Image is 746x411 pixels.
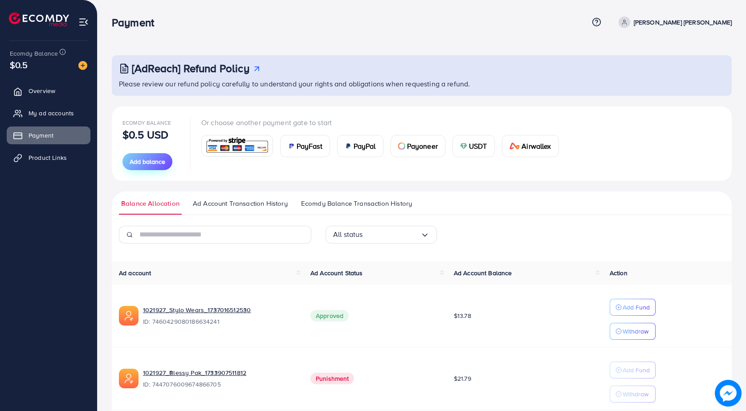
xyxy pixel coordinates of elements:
[7,82,90,100] a: Overview
[78,17,89,27] img: menu
[7,104,90,122] a: My ad accounts
[623,389,648,399] p: Withdraw
[143,368,296,377] a: 1021927_Blessy Pak_1733907511812
[119,78,726,89] p: Please review our refund policy carefully to understand your rights and obligations when requesti...
[610,269,628,277] span: Action
[623,365,650,375] p: Add Fund
[522,141,551,151] span: Airwallex
[391,135,445,157] a: cardPayoneer
[143,305,296,326] div: <span class='underline'>1021927_Stylo Wears_1737016512530</span></br>7460429080186634241
[9,12,69,26] img: logo
[78,61,87,70] img: image
[29,153,67,162] span: Product Links
[363,228,420,241] input: Search for option
[623,302,650,313] p: Add Fund
[132,62,249,75] h3: [AdReach] Refund Policy
[310,373,355,384] span: Punishment
[469,141,487,151] span: USDT
[10,58,28,71] span: $0.5
[204,136,270,155] img: card
[326,226,437,244] div: Search for option
[143,305,296,314] a: 1021927_Stylo Wears_1737016512530
[502,135,559,157] a: cardAirwallex
[201,117,566,128] p: Or choose another payment gate to start
[623,326,648,337] p: Withdraw
[337,135,383,157] a: cardPayPal
[634,17,732,28] p: [PERSON_NAME] [PERSON_NAME]
[610,323,656,340] button: Withdraw
[29,109,74,118] span: My ad accounts
[310,310,349,321] span: Approved
[452,135,495,157] a: cardUSDT
[510,142,520,150] img: card
[345,142,352,150] img: card
[29,86,55,95] span: Overview
[280,135,330,157] a: cardPayFast
[122,153,172,170] button: Add balance
[354,141,376,151] span: PayPal
[610,386,656,403] button: Withdraw
[333,228,363,241] span: All status
[122,129,168,140] p: $0.5 USD
[460,142,467,150] img: card
[7,126,90,144] a: Payment
[610,362,656,378] button: Add Fund
[610,299,656,316] button: Add Fund
[143,380,296,389] span: ID: 7447076009674866705
[10,49,58,58] span: Ecomdy Balance
[288,142,295,150] img: card
[112,16,161,29] h3: Payment
[193,199,288,208] span: Ad Account Transaction History
[454,374,471,383] span: $21.79
[143,368,296,389] div: <span class='underline'>1021927_Blessy Pak_1733907511812</span></br>7447076009674866705
[454,269,512,277] span: Ad Account Balance
[130,157,165,166] span: Add balance
[122,119,171,126] span: Ecomdy Balance
[29,131,53,140] span: Payment
[119,269,151,277] span: Ad account
[615,16,732,28] a: [PERSON_NAME] [PERSON_NAME]
[715,380,742,407] img: image
[119,306,139,326] img: ic-ads-acc.e4c84228.svg
[407,141,438,151] span: Payoneer
[301,199,412,208] span: Ecomdy Balance Transaction History
[121,199,179,208] span: Balance Allocation
[7,149,90,167] a: Product Links
[143,317,296,326] span: ID: 7460429080186634241
[310,269,363,277] span: Ad Account Status
[119,369,139,388] img: ic-ads-acc.e4c84228.svg
[201,135,273,157] a: card
[454,311,471,320] span: $13.78
[297,141,322,151] span: PayFast
[398,142,405,150] img: card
